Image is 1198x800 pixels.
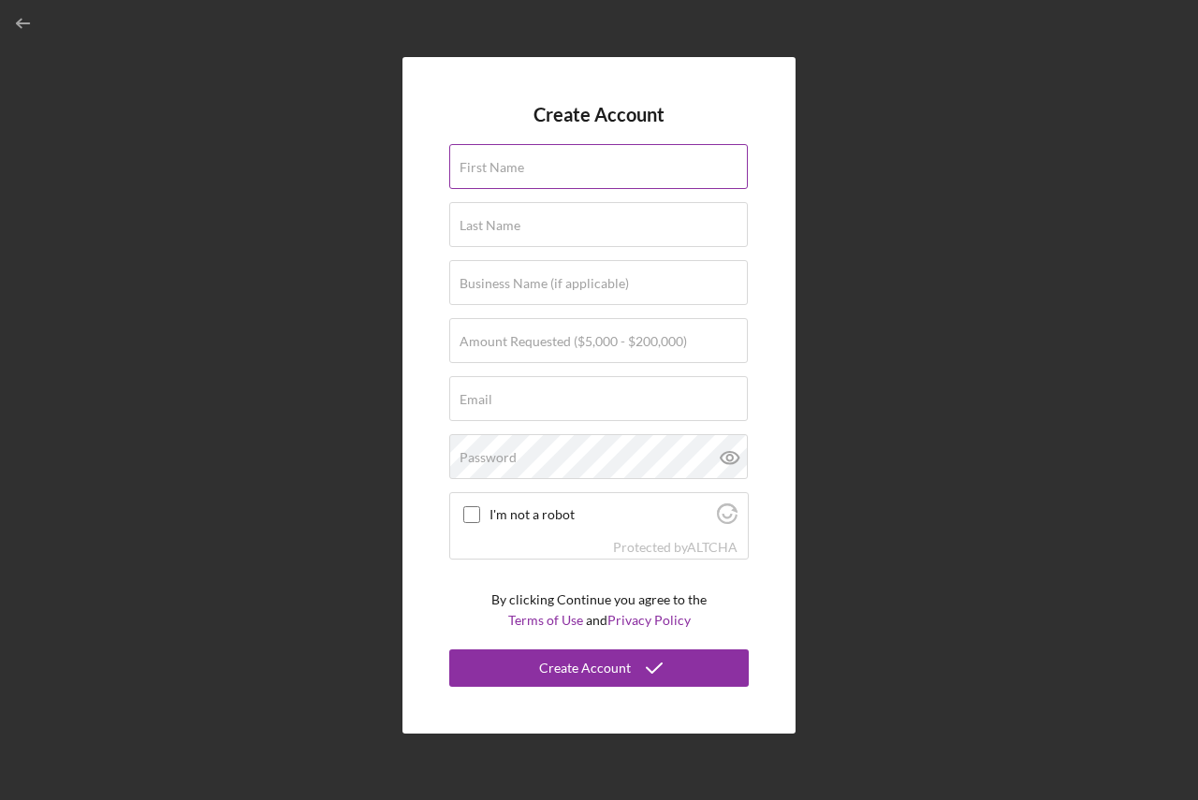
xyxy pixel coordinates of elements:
[460,392,492,407] label: Email
[460,160,524,175] label: First Name
[460,218,520,233] label: Last Name
[460,334,687,349] label: Amount Requested ($5,000 - $200,000)
[460,450,517,465] label: Password
[449,649,749,687] button: Create Account
[607,612,691,628] a: Privacy Policy
[717,511,738,527] a: Visit Altcha.org
[533,104,665,125] h4: Create Account
[491,589,707,632] p: By clicking Continue you agree to the and
[489,507,711,522] label: I'm not a robot
[539,649,631,687] div: Create Account
[508,612,583,628] a: Terms of Use
[687,539,738,555] a: Visit Altcha.org
[460,276,629,291] label: Business Name (if applicable)
[613,540,738,555] div: Protected by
